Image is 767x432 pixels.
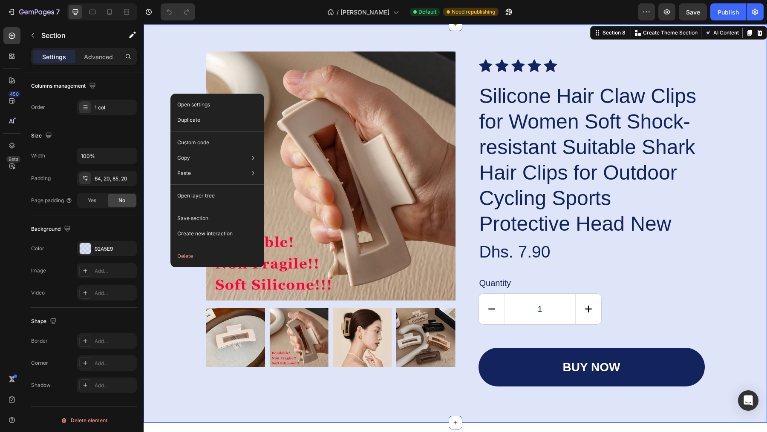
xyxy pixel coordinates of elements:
[56,7,60,17] p: 7
[78,148,136,163] input: Auto
[340,8,389,17] span: [PERSON_NAME]
[31,337,48,345] div: Border
[679,3,707,20] button: Save
[3,3,63,20] button: 7
[95,382,135,389] div: Add...
[335,59,561,214] h2: Silicone Hair Claw Clips for Women Soft Shock-resistant Suitable Shark Hair Clips for Outdoor Cyc...
[88,197,96,204] span: Yes
[177,139,209,146] p: Custom code
[31,80,98,92] div: Columns management
[95,245,135,253] div: 92A5E9
[95,360,135,367] div: Add...
[31,223,72,235] div: Background
[177,154,190,162] p: Copy
[31,267,46,275] div: Image
[95,175,135,183] div: 64, 20, 85, 20
[718,8,739,17] div: Publish
[177,215,208,222] p: Save section
[335,217,561,240] div: Dhs. 7.90
[418,8,436,16] span: Default
[457,5,484,13] div: Section 8
[177,169,191,177] p: Paste
[559,4,597,14] button: AI Content
[31,316,58,327] div: Shape
[177,116,200,124] p: Duplicate
[42,52,66,61] p: Settings
[161,3,195,20] div: Undo/Redo
[177,192,215,200] p: Open layer tree
[710,3,746,20] button: Publish
[419,336,477,351] div: buy now
[686,9,700,16] span: Save
[41,30,111,40] p: Section
[31,289,45,297] div: Video
[95,289,135,297] div: Add...
[144,24,767,432] iframe: Design area
[31,359,48,367] div: Corner
[432,270,458,300] button: increment
[31,103,45,111] div: Order
[31,130,54,142] div: Size
[174,249,261,264] button: Delete
[95,267,135,275] div: Add...
[177,229,233,238] p: Create new interaction
[335,253,561,266] div: Quantity
[95,338,135,345] div: Add...
[177,101,210,109] p: Open settings
[8,91,20,97] div: 450
[31,381,51,389] div: Shadow
[361,270,432,300] input: quantity
[31,197,72,204] div: Page padding
[738,390,758,411] div: Open Intercom Messenger
[31,152,45,160] div: Width
[84,52,113,61] p: Advanced
[31,414,137,427] button: Delete element
[61,415,107,426] div: Delete element
[31,245,44,252] div: Color
[452,8,495,16] span: Need republishing
[95,104,135,112] div: 1 col
[31,175,51,182] div: Padding
[118,197,125,204] span: No
[337,8,339,17] span: /
[6,156,20,163] div: Beta
[335,270,361,300] button: decrement
[499,5,554,13] p: Create Theme Section
[335,324,561,363] button: buy now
